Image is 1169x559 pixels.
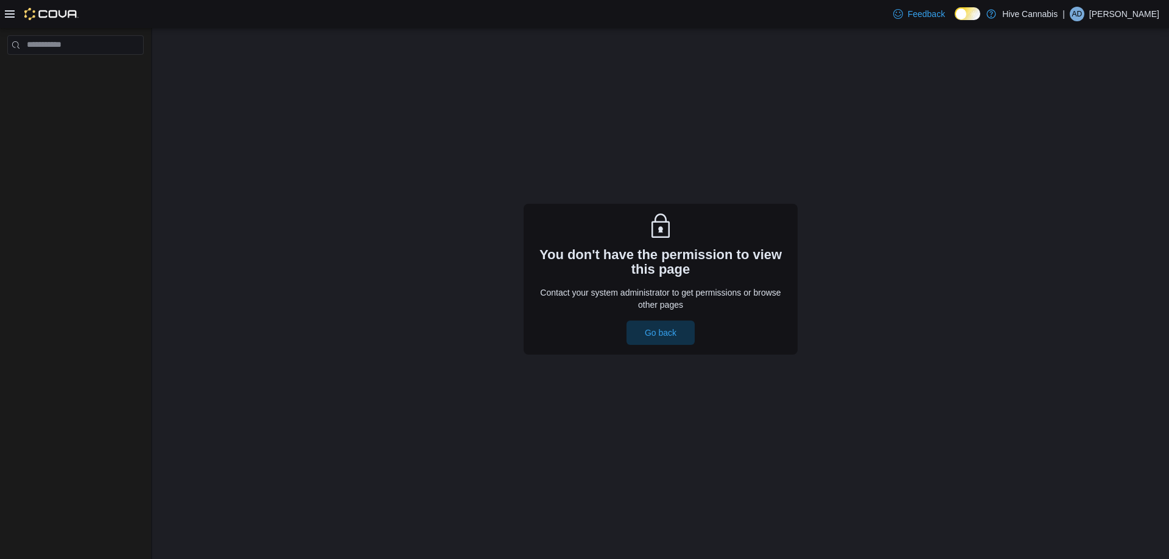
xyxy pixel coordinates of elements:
span: Go back [645,327,676,339]
p: [PERSON_NAME] [1089,7,1159,21]
img: Cova [24,8,79,20]
a: Feedback [888,2,950,26]
span: Dark Mode [955,20,955,21]
nav: Complex example [7,57,144,86]
span: Feedback [908,8,945,20]
button: Go back [627,321,695,345]
span: AD [1072,7,1083,21]
p: Contact your system administrator to get permissions or browse other pages [533,286,788,311]
p: | [1062,7,1065,21]
div: Afton Deane [1070,7,1084,21]
input: Dark Mode [955,7,980,20]
p: Hive Cannabis [1002,7,1058,21]
h3: You don't have the permission to view this page [533,248,788,277]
